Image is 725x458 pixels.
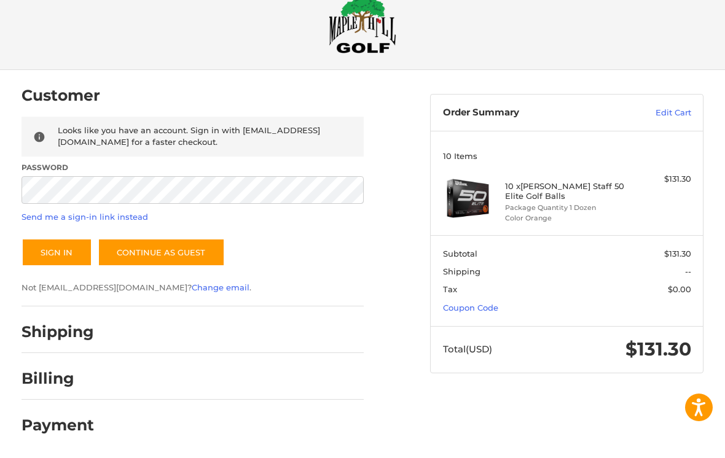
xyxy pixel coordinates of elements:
span: $0.00 [668,284,691,294]
li: Color Orange [505,213,626,223]
label: Password [22,162,364,173]
h3: Order Summary [443,107,613,119]
a: Send me a sign-in link instead [22,212,148,222]
p: Not [EMAIL_ADDRESS][DOMAIN_NAME]? . [22,282,364,294]
button: Sign In [22,238,92,266]
a: Change email [192,282,249,292]
a: Coupon Code [443,303,498,312]
h2: Payment [22,416,94,435]
a: Edit Cart [612,107,691,119]
span: Shipping [443,266,480,276]
h4: 10 x [PERSON_NAME] Staff 50 Elite Golf Balls [505,181,626,201]
span: $131.30 [664,249,691,258]
span: Subtotal [443,249,477,258]
h3: 10 Items [443,151,691,161]
iframe: Google Customer Reviews [624,425,725,458]
h2: Shipping [22,322,94,341]
span: -- [685,266,691,276]
span: Total (USD) [443,343,492,355]
span: Tax [443,284,457,294]
span: $131.30 [625,338,691,360]
div: $131.30 [629,173,691,185]
li: Package Quantity 1 Dozen [505,203,626,213]
a: Continue as guest [98,238,225,266]
h2: Customer [22,86,100,105]
span: Looks like you have an account. Sign in with [EMAIL_ADDRESS][DOMAIN_NAME] for a faster checkout. [58,125,320,147]
h2: Billing [22,369,93,388]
